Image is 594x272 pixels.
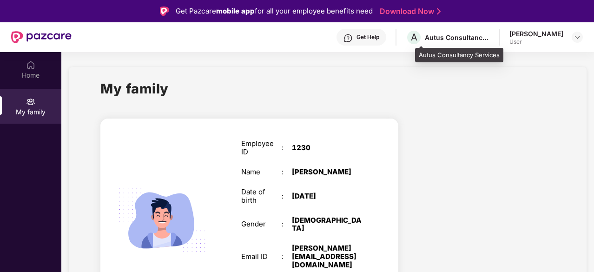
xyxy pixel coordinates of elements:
div: Get Pazcare for all your employee benefits need [176,6,373,17]
div: : [282,220,292,228]
img: Logo [160,7,169,16]
div: Name [241,168,282,176]
span: A [411,32,417,43]
div: Date of birth [241,188,282,205]
div: [PERSON_NAME] [292,168,363,176]
div: : [282,192,292,200]
div: Gender [241,220,282,228]
div: Autus Consultancy Services [415,48,503,63]
div: Autus Consultancy Services [425,33,490,42]
div: [DEMOGRAPHIC_DATA] [292,216,363,233]
div: : [282,168,292,176]
div: : [282,252,292,261]
div: [PERSON_NAME] [509,29,563,38]
h1: My family [100,78,169,99]
div: Get Help [356,33,379,41]
img: svg+xml;base64,PHN2ZyBpZD0iSGVscC0zMngzMiIgeG1sbnM9Imh0dHA6Ly93d3cudzMub3JnLzIwMDAvc3ZnIiB3aWR0aD... [343,33,353,43]
div: Employee ID [241,139,282,156]
div: [PERSON_NAME][EMAIL_ADDRESS][DOMAIN_NAME] [292,244,363,269]
strong: mobile app [216,7,255,15]
div: 1230 [292,144,363,152]
img: Stroke [437,7,441,16]
div: User [509,38,563,46]
div: [DATE] [292,192,363,200]
a: Download Now [380,7,438,16]
img: svg+xml;base64,PHN2ZyBpZD0iRHJvcGRvd24tMzJ4MzIiIHhtbG5zPSJodHRwOi8vd3d3LnczLm9yZy8yMDAwL3N2ZyIgd2... [574,33,581,41]
img: New Pazcare Logo [11,31,72,43]
img: svg+xml;base64,PHN2ZyB3aWR0aD0iMjAiIGhlaWdodD0iMjAiIHZpZXdCb3g9IjAgMCAyMCAyMCIgZmlsbD0ibm9uZSIgeG... [26,97,35,106]
div: Email ID [241,252,282,261]
img: svg+xml;base64,PHN2ZyBpZD0iSG9tZSIgeG1sbnM9Imh0dHA6Ly93d3cudzMub3JnLzIwMDAvc3ZnIiB3aWR0aD0iMjAiIG... [26,60,35,70]
div: : [282,144,292,152]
